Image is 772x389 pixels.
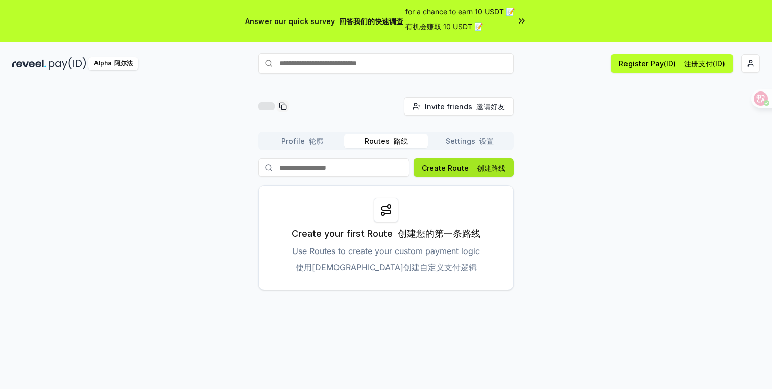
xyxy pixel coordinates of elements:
font: 创建您的第一条路线 [398,228,480,239]
button: Register Pay(ID) 注册支付(ID) [611,54,733,73]
button: Create Route 创建路线 [414,158,514,177]
button: Routes [344,134,428,148]
font: 设置 [479,136,494,145]
p: Create your first Route [292,226,480,241]
button: Invite friends 邀请好友 [404,97,514,116]
font: 邀请好友 [476,102,505,111]
button: Settings [428,134,512,148]
span: Invite friends [425,101,505,112]
p: Use Routes to create your custom payment logic [292,245,480,278]
font: 使用[DEMOGRAPHIC_DATA]创建自定义支付逻辑 [296,262,477,272]
img: reveel_dark [12,57,46,70]
div: Alpha [88,57,138,70]
font: 轮廓 [309,136,323,145]
font: 创建路线 [477,164,505,172]
span: Answer our quick survey [245,16,403,27]
img: pay_id [49,57,86,70]
font: 路线 [394,136,408,145]
span: for a chance to earn 10 USDT 📝 [405,6,515,36]
font: 有机会赚取 10 USDT 📝 [405,22,483,31]
font: 阿尔法 [114,59,133,67]
button: Profile [260,134,344,148]
font: 回答我们的快速调查 [339,17,403,26]
font: 注册支付(ID) [684,59,725,68]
